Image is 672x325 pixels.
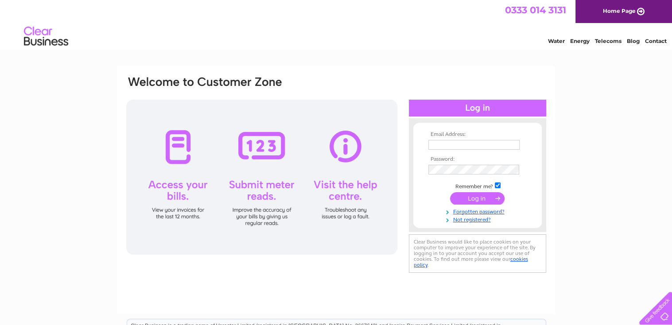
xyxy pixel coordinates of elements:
[505,4,566,15] a: 0333 014 3131
[428,215,529,223] a: Not registered?
[570,38,590,44] a: Energy
[428,207,529,215] a: Forgotten password?
[426,181,529,190] td: Remember me?
[127,5,546,43] div: Clear Business is a trading name of Verastar Limited (registered in [GEOGRAPHIC_DATA] No. 3667643...
[645,38,667,44] a: Contact
[426,156,529,162] th: Password:
[409,234,546,273] div: Clear Business would like to place cookies on your computer to improve your experience of the sit...
[426,132,529,138] th: Email Address:
[414,256,528,268] a: cookies policy
[23,23,69,50] img: logo.png
[548,38,565,44] a: Water
[627,38,640,44] a: Blog
[450,192,505,205] input: Submit
[595,38,622,44] a: Telecoms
